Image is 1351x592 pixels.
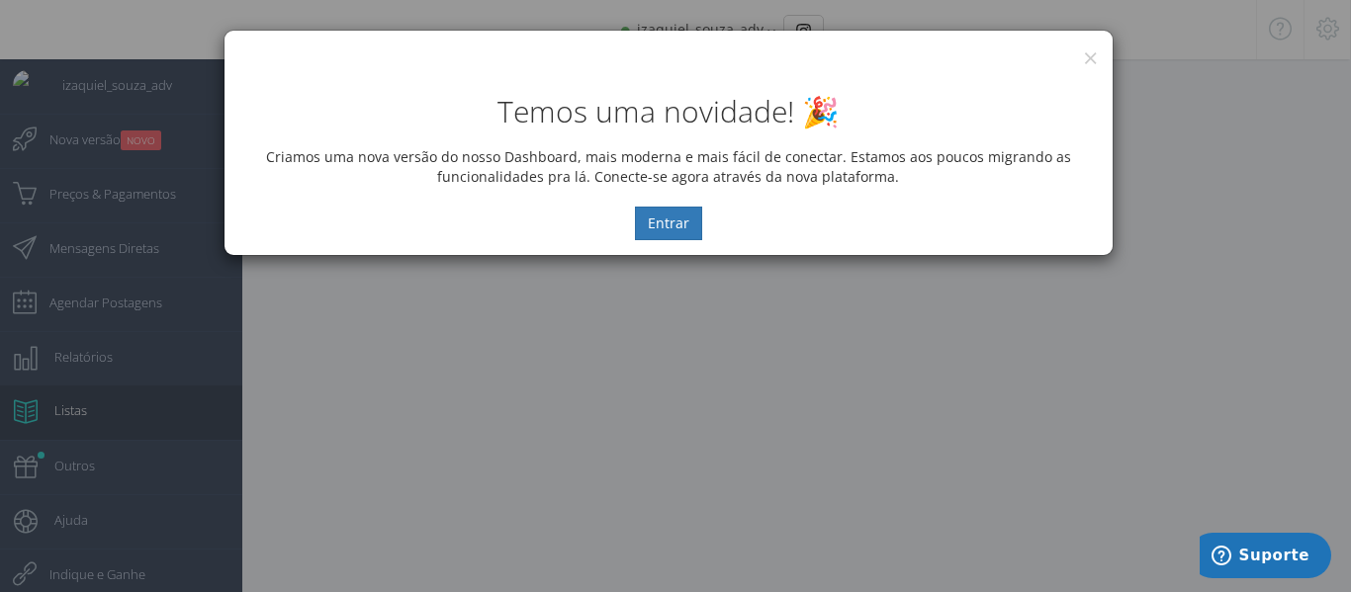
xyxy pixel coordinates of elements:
h2: Temos uma novidade! 🎉 [239,95,1098,127]
p: Criamos uma nova versão do nosso Dashboard, mais moderna e mais fácil de conectar. Estamos aos po... [239,147,1098,187]
button: × [1083,44,1098,71]
iframe: Abre um widget para que você possa encontrar mais informações [1200,533,1331,582]
button: Entrar [635,207,702,240]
